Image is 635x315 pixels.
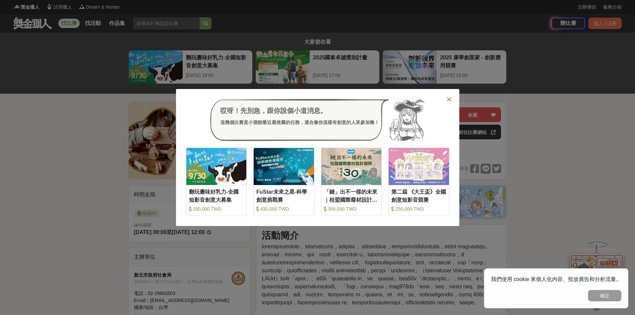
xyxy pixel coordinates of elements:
a: Cover Image翻玩臺味好乳力-全國短影音創意大募集 200,000 TWD [186,148,247,216]
div: 哎呀！先別急，跟你說個小道消息。 [220,106,379,116]
div: FuStar未來之星-科學創意挑戰賽 [256,188,311,203]
img: Avatar [389,99,425,141]
img: Cover Image [389,148,449,185]
img: Cover Image [186,148,247,185]
img: Cover Image [254,148,314,185]
div: 300,000 TWD [324,206,379,212]
a: Cover ImageFuStar未來之星-科學創意挑戰賽 430,000 TWD [253,148,314,216]
div: 「鏈」出不一樣的未來｜桂盟國際廢材設計競賽 [324,188,379,203]
div: 翻玩臺味好乳力-全國短影音創意大募集 [189,188,244,203]
span: 我們使用 cookie 來個人化內容、投放廣告和分析流量。 [491,276,621,282]
a: Cover Image「鏈」出不一樣的未來｜桂盟國際廢材設計競賽 300,000 TWD [321,148,382,216]
img: Cover Image [321,148,382,185]
button: 確定 [588,290,621,301]
div: 200,000 TWD [189,206,244,212]
a: Cover Image第二屆 《大王盃》全國創意短影音競賽 250,000 TWD [388,148,449,216]
div: 250,000 TWD [391,206,446,212]
div: 這幾個比賽是小酒館最近最推薦的任務，適合像你這樣有創意的人來參加噢！ [220,119,379,126]
div: 430,000 TWD [256,206,311,212]
div: 第二屆 《大王盃》全國創意短影音競賽 [391,188,446,203]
